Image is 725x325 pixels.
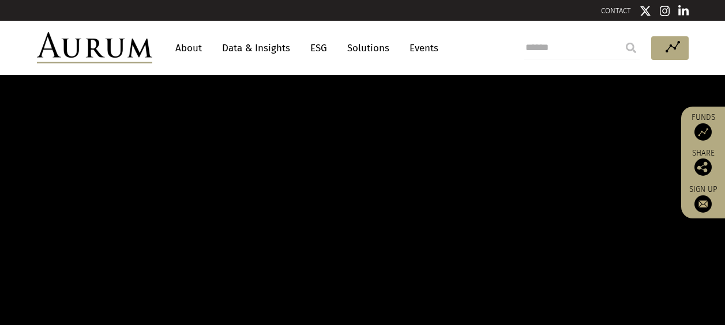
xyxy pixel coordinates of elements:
[216,37,296,59] a: Data & Insights
[170,37,208,59] a: About
[687,184,719,213] a: Sign up
[37,32,152,63] img: Aurum
[694,123,712,141] img: Access Funds
[694,158,712,176] img: Share this post
[601,6,631,15] a: CONTACT
[687,149,719,176] div: Share
[305,37,333,59] a: ESG
[341,37,395,59] a: Solutions
[640,5,651,17] img: Twitter icon
[694,195,712,213] img: Sign up to our newsletter
[678,5,689,17] img: Linkedin icon
[404,37,438,59] a: Events
[687,112,719,141] a: Funds
[619,36,643,59] input: Submit
[660,5,670,17] img: Instagram icon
